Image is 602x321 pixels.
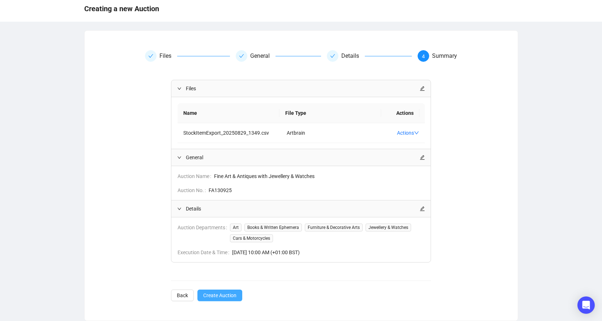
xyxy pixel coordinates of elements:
th: Name [178,103,279,123]
span: expanded [177,155,182,160]
span: General [186,153,420,161]
div: Summary [432,50,457,62]
div: General [236,50,321,62]
span: Execution Date & Time [178,248,232,256]
span: FA130925 [209,186,425,194]
div: Details [327,50,412,62]
span: 4 [422,53,425,59]
span: Back [177,291,188,299]
span: check [239,53,244,58]
th: File Type [279,103,381,123]
span: edit [420,86,425,91]
div: Generaledit [171,149,431,166]
span: Jewellery & Watches [366,224,411,231]
span: Cars & Motorcycles [230,234,273,242]
span: [DATE] 10:00 AM (+01:00 BST) [232,248,425,256]
div: Files [159,50,177,62]
button: Back [171,290,194,301]
div: General [250,50,276,62]
span: expanded [177,86,182,91]
div: Detailsedit [171,200,431,217]
button: Create Auction [197,290,242,301]
span: down [414,130,419,135]
span: expanded [177,207,182,211]
span: Auction Name [178,172,214,180]
span: edit [420,155,425,160]
span: Creating a new Auction [84,3,159,14]
span: Auction Departments [178,224,230,242]
div: Files [145,50,230,62]
div: Open Intercom Messenger [577,296,595,314]
span: Art [230,224,242,231]
span: Files [186,84,420,92]
div: Filesedit [171,80,431,97]
span: Auction No. [178,186,209,194]
span: Artbrain [287,130,305,136]
td: StockItemExport_20250829_1349.csv [178,123,281,143]
span: edit [420,206,425,211]
span: check [330,53,335,58]
span: Details [186,205,420,213]
div: 4Summary [418,50,457,62]
span: check [148,53,153,58]
th: Actions [381,103,419,123]
span: Books & Written Ephemera [244,224,302,231]
span: Furniture & Decorative Arts [305,224,363,231]
div: Details [341,50,365,62]
span: Create Auction [203,291,236,299]
a: Actions [397,130,419,136]
span: Fine Art & Antiques with Jewellery & Watches [214,172,425,180]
